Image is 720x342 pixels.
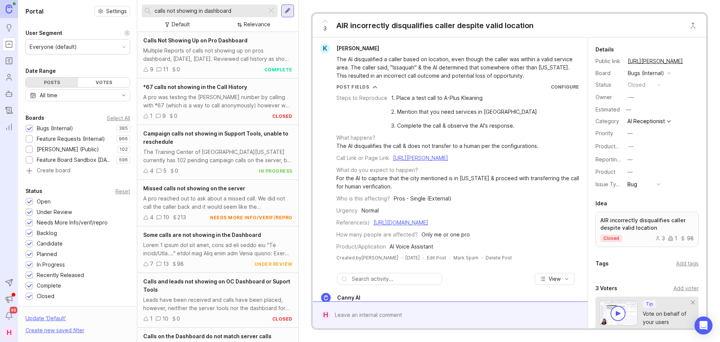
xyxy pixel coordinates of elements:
div: Add tags [676,259,699,268]
div: 3 Voters [595,284,617,293]
div: Select All [107,116,130,120]
div: Lorem 1 ipsum dol sit amet, cons ad eli seddo eiu "Te incidi/Utla...." etdol mag Aliq enim adm Ve... [143,241,292,258]
div: · [423,255,424,261]
div: Product/Application [336,243,386,251]
a: Create board [25,168,130,175]
div: Recently Released [37,271,84,279]
div: 213 [177,213,186,221]
div: Only me or one pro [421,231,470,239]
div: Complete [37,282,61,290]
a: Ideas [2,21,16,35]
label: Reporting Team [595,156,636,163]
div: Relevance [244,20,270,29]
div: Owner [595,93,622,101]
span: 3 [324,24,327,33]
span: *67 calls not showing in the Call History [143,84,247,90]
div: 4 [150,167,153,175]
div: Create new saved filter [25,326,84,334]
span: [PERSON_NAME] [336,45,379,51]
div: Post Fields [336,84,369,90]
div: Default [172,20,190,29]
div: Estimated [595,107,620,112]
div: — [628,142,634,151]
a: Calls Not Showing Up on Pro DashboardMultiple Reports of calls not showing up on pros dashboard, ... [137,32,298,78]
div: Everyone (default) [30,43,77,51]
a: Reporting [2,120,16,134]
p: 102 [120,146,128,152]
div: Update ' Default ' [25,314,66,326]
img: video-thumbnail-vote-d41b83416815613422e2ca741bf692cc.jpg [599,300,637,325]
div: 3. Complete the call & observe the AI's response. [391,122,537,130]
div: What do you expect to happen? [336,166,418,174]
span: Missed calls not showing on the server [143,185,245,191]
button: Settings [94,6,130,17]
div: Under Review [37,208,72,216]
div: 9 [150,65,153,74]
a: Campaign calls not showing in Support Tools, unable to rescheduleThe Training Center of [GEOGRAPH... [137,125,298,180]
div: 9 [162,112,166,120]
div: Leads have been received and calls have been placed, however, neitther the server tools nor the d... [143,296,292,312]
div: closed [628,81,645,89]
a: [URL][DOMAIN_NAME] [373,219,428,226]
svg: toggle icon [118,92,130,98]
div: The Training Center of [GEOGRAPHIC_DATA][US_STATE] currently has 102 pending campaign calls on th... [143,148,292,164]
a: [URL][PERSON_NAME] [625,56,685,66]
label: Priority [595,130,613,136]
div: How many people are affected? [336,231,418,239]
button: Close button [685,18,700,33]
div: [PERSON_NAME] (Public) [37,145,99,154]
a: AIR incorrectly disqualifies caller despite valid locationclosed3198 [595,212,699,247]
span: Calls Not Showing Up on Pro Dashboard [143,37,247,44]
div: Urgency [336,206,358,215]
p: 596 [119,157,128,163]
span: 99 [10,307,17,313]
div: The AI disqualified a caller based on location, even though the caller was within a valid service... [336,55,573,80]
div: Votes [78,78,130,87]
div: — [624,105,633,115]
div: — [627,129,633,137]
div: Open [37,197,51,206]
div: Open Intercom Messenger [694,316,712,334]
label: Issue Type [595,181,623,187]
a: Changelog [2,104,16,117]
div: Vote on behalf of your users [643,310,691,326]
div: A pro was testing the [PERSON_NAME] number by calling with *67 (which is a way to call anonymousl... [143,93,292,110]
img: Canny Home [6,5,12,13]
div: in progress [259,168,292,174]
div: Status [595,81,622,89]
span: Campaign calls not showing in Support Tools, unable to reschedule [143,130,288,145]
div: 1 [150,315,153,323]
div: 1 [150,112,153,120]
div: Call Link or Page Link [336,154,389,162]
div: 13 [163,260,169,268]
div: complete [264,66,292,73]
div: Normal [361,206,379,215]
a: Autopilot [2,87,16,101]
div: Bugs (Internal) [37,124,73,133]
div: Planned [37,250,57,258]
div: Edit Post [427,255,446,261]
p: AIR incorrectly disqualifies caller despite valid location [600,217,694,232]
div: The AI disqualifies the call & does not transfer to a human per the configurations. [336,142,538,150]
button: Send to Autopilot [2,276,16,289]
div: AI Receptionist [627,119,665,124]
div: — [627,168,633,176]
div: 5 [163,167,166,175]
a: Roadmaps [2,54,16,68]
button: ProductboardID [626,142,636,151]
div: 1 [668,236,677,241]
div: K [320,44,330,53]
div: · [449,255,450,261]
div: A pro reached out to ask about a missed call. We did not call the caller back and it would seem l... [143,194,292,211]
div: Pros - Single (External) [394,194,451,203]
div: Reset [115,189,130,193]
div: Bugs (Internal) [628,69,664,77]
img: Canny AI [321,293,331,303]
button: H [2,325,16,339]
div: 1. Place a test call to A-Plus Kleaning [391,94,537,102]
div: AI Voice Assistant [390,243,433,251]
div: 0 [177,315,180,323]
time: [DATE] [405,255,420,261]
div: · [401,255,402,261]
